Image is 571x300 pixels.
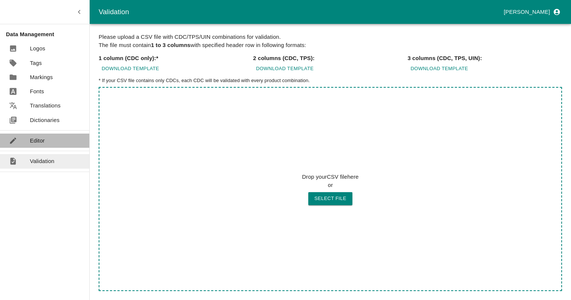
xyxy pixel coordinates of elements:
span: 1 to 3 columns [151,42,191,48]
p: Validation [30,157,55,165]
button: Download Template [253,62,317,75]
button: Drop yourCSV filehereor [308,192,352,205]
p: Please upload a CSV file with CDC/TPS/UIN combinations for validation. The file must contain with... [99,33,562,50]
button: Download Template [99,62,162,75]
p: 2 columns (CDC, TPS): [253,54,315,62]
p: 1 column (CDC only):* [99,54,158,62]
button: profile [501,6,562,18]
p: Markings [30,73,53,81]
p: Fonts [30,87,44,96]
p: * If your CSV file contains only CDCs, each CDC will be validated with every product combination. [99,77,562,84]
p: Translations [30,101,61,110]
p: Tags [30,59,42,67]
p: 3 columns (CDC, TPS, UIN): [408,54,482,62]
p: Editor [30,137,45,145]
p: [PERSON_NAME] [504,8,550,16]
div: Validation [99,6,501,18]
button: Download Template [408,62,471,75]
p: Logos [30,44,45,53]
p: Data Management [6,30,89,38]
p: or [302,181,358,189]
p: Drop your CSV file here [302,173,358,181]
p: Dictionaries [30,116,59,124]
